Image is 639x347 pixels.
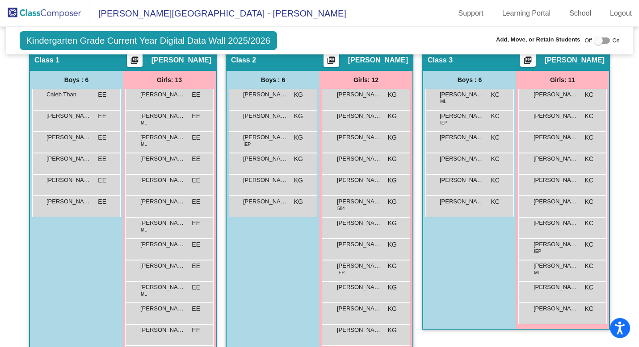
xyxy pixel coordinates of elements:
div: Boys : 6 [30,71,123,89]
span: 504 [337,205,345,212]
span: KG [294,176,303,185]
span: IEP [337,269,345,276]
span: EE [192,283,200,292]
span: KC [585,283,593,292]
span: [PERSON_NAME] [140,261,185,270]
span: ML [440,98,446,105]
span: EE [98,112,106,121]
span: [PERSON_NAME] [243,90,288,99]
span: KC [585,261,593,271]
button: Print Students Details [520,54,536,67]
span: [PERSON_NAME] [337,240,382,249]
span: [PERSON_NAME] [337,90,382,99]
span: [PERSON_NAME] [243,112,288,120]
span: KG [388,197,397,207]
span: KG [388,154,397,164]
span: KC [491,112,500,121]
span: KG [388,326,397,335]
span: EE [192,197,200,207]
span: [PERSON_NAME] [534,90,578,99]
span: [PERSON_NAME] [46,197,91,206]
span: [PERSON_NAME] [534,219,578,227]
span: [PERSON_NAME] [46,154,91,163]
span: [PERSON_NAME] [140,304,185,313]
div: Girls: 11 [516,71,609,89]
span: EE [98,90,106,99]
span: KG [388,133,397,142]
span: IEP [534,248,541,255]
span: On [612,37,619,45]
span: [PERSON_NAME] [151,56,211,65]
span: [PERSON_NAME] [545,56,605,65]
span: [PERSON_NAME] [46,133,91,142]
span: KC [585,90,593,99]
span: EE [192,133,200,142]
span: [PERSON_NAME] [140,240,185,249]
span: [PERSON_NAME] [46,176,91,185]
span: [PERSON_NAME] [534,283,578,292]
span: KG [294,197,303,207]
span: [PERSON_NAME] [440,133,484,142]
span: [PERSON_NAME] [440,112,484,120]
span: Class 3 [428,56,453,65]
span: ML [534,269,540,276]
span: Class 2 [231,56,256,65]
div: Girls: 12 [319,71,412,89]
span: EE [192,219,200,228]
span: EE [192,112,200,121]
span: [PERSON_NAME] [337,112,382,120]
span: [PERSON_NAME] [243,197,288,206]
span: KC [585,240,593,249]
span: [PERSON_NAME] [140,197,185,206]
span: [PERSON_NAME] [46,112,91,120]
span: KC [491,154,500,164]
span: [PERSON_NAME] [337,326,382,335]
span: EE [192,90,200,99]
span: KC [491,133,500,142]
span: [PERSON_NAME] [140,283,185,292]
button: Print Students Details [324,54,339,67]
span: [PERSON_NAME] [140,176,185,185]
span: [PERSON_NAME] [534,176,578,185]
span: EE [192,326,200,335]
span: [PERSON_NAME] [140,219,185,227]
span: [PERSON_NAME] [337,283,382,292]
span: [PERSON_NAME] [534,133,578,142]
span: Add, Move, or Retain Students [496,35,580,44]
span: [PERSON_NAME] [534,197,578,206]
span: [PERSON_NAME][DEMOGRAPHIC_DATA] [440,154,484,163]
a: Learning Portal [495,6,558,21]
a: Logout [603,6,639,21]
span: [PERSON_NAME] [243,133,288,142]
span: [PERSON_NAME] [534,112,578,120]
span: ML [141,291,147,297]
span: KG [294,154,303,164]
span: ML [141,120,147,126]
span: [PERSON_NAME] [337,176,382,185]
span: KG [388,112,397,121]
span: [PERSON_NAME] [337,304,382,313]
span: KC [585,154,593,164]
span: [PERSON_NAME] [337,261,382,270]
span: KC [491,90,500,99]
span: [PERSON_NAME] [243,154,288,163]
mat-icon: picture_as_pdf [129,56,140,68]
span: KC [585,176,593,185]
mat-icon: picture_as_pdf [522,56,533,68]
span: [PERSON_NAME] [337,219,382,227]
span: KG [388,176,397,185]
a: School [562,6,598,21]
span: [PERSON_NAME] [337,197,382,206]
span: EE [98,133,106,142]
span: [PERSON_NAME] [440,176,484,185]
span: KC [585,197,593,207]
div: Girls: 13 [123,71,216,89]
span: KG [388,240,397,249]
span: IEP [244,141,251,148]
span: [PERSON_NAME] [140,112,185,120]
span: Kindergarten Grade Current Year Digital Data Wall 2025/2026 [20,31,277,50]
span: [PERSON_NAME] [348,56,408,65]
div: Boys : 6 [423,71,516,89]
span: [PERSON_NAME] [534,240,578,249]
span: KC [585,112,593,121]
